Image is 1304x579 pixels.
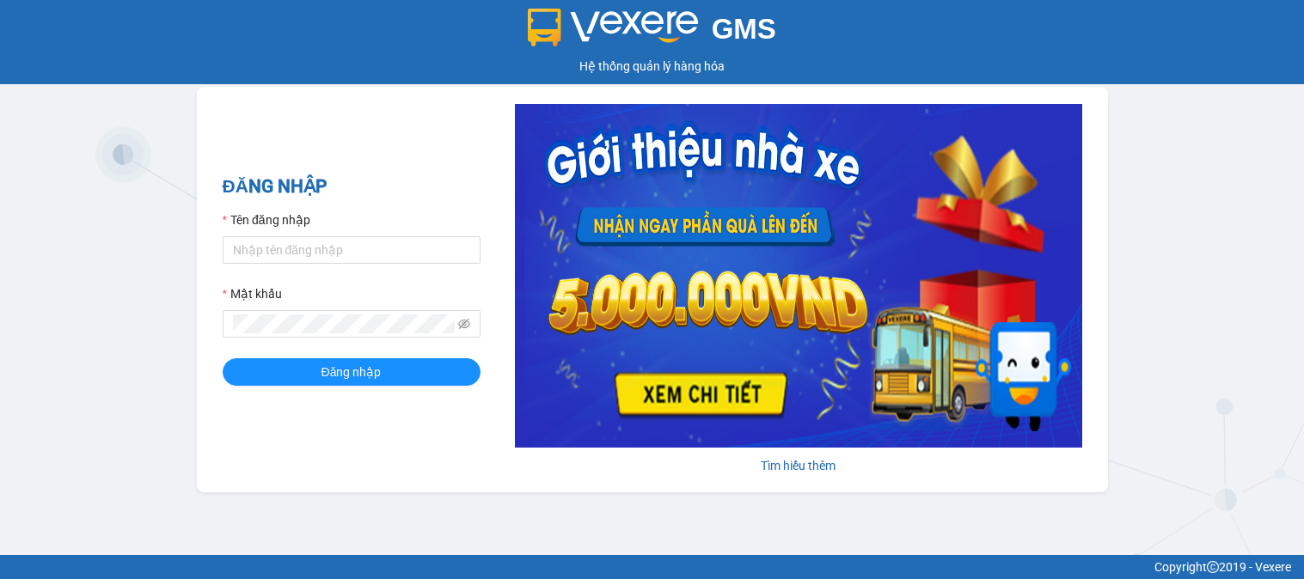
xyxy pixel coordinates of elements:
[321,363,382,381] span: Đăng nhập
[515,104,1082,448] img: banner-0
[13,558,1291,576] div: Copyright 2019 - Vexere
[515,456,1082,475] div: Tìm hiểu thêm
[458,318,470,330] span: eye-invisible
[528,26,776,40] a: GMS
[1207,561,1219,573] span: copyright
[223,284,282,303] label: Mật khẩu
[233,314,455,333] input: Mật khẩu
[712,13,776,45] span: GMS
[4,57,1300,76] div: Hệ thống quản lý hàng hóa
[223,236,481,264] input: Tên đăng nhập
[223,358,481,386] button: Đăng nhập
[223,173,481,201] h2: ĐĂNG NHẬP
[223,210,310,229] label: Tên đăng nhập
[528,9,698,46] img: logo 2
